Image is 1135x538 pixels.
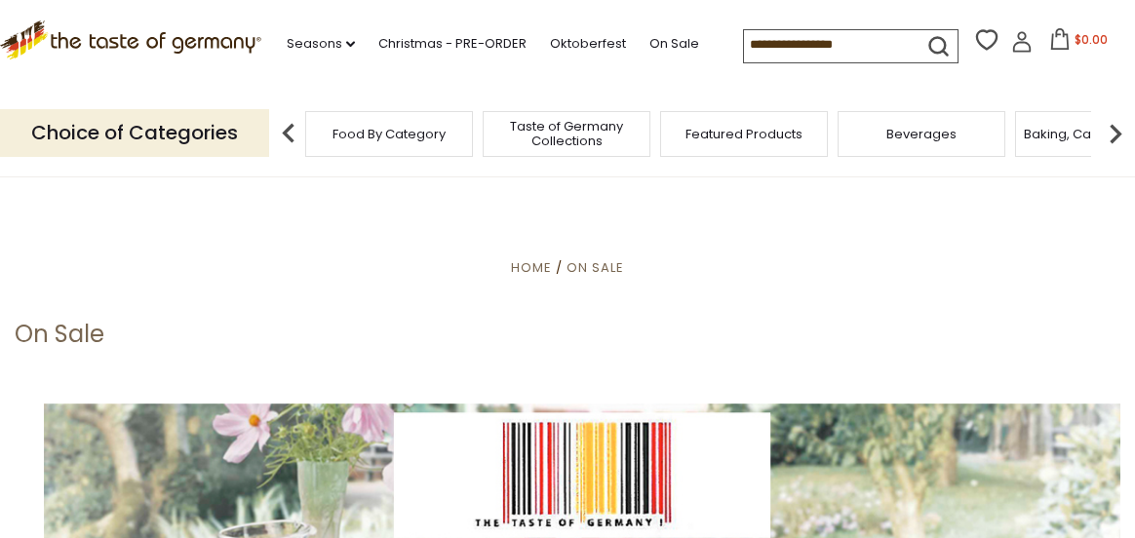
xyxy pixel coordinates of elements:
[550,33,626,55] a: Oktoberfest
[685,127,802,141] a: Featured Products
[1075,31,1108,48] span: $0.00
[287,33,355,55] a: Seasons
[489,119,645,148] a: Taste of Germany Collections
[886,127,957,141] a: Beverages
[1037,28,1119,58] button: $0.00
[15,320,104,349] h1: On Sale
[1096,114,1135,153] img: next arrow
[333,127,446,141] a: Food By Category
[269,114,308,153] img: previous arrow
[649,33,699,55] a: On Sale
[378,33,527,55] a: Christmas - PRE-ORDER
[511,258,552,277] a: Home
[567,258,624,277] a: On Sale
